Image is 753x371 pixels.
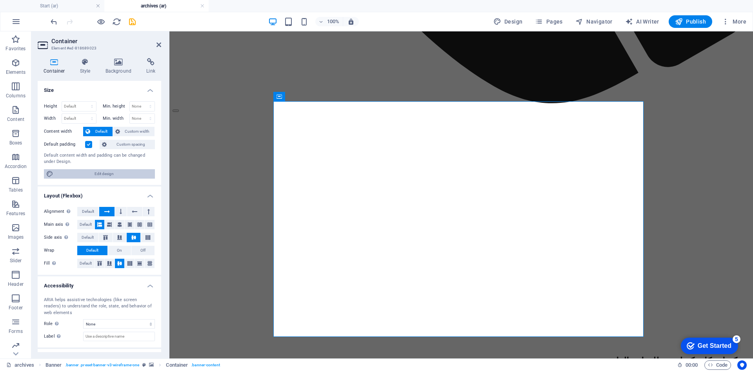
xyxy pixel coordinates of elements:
[44,246,77,255] label: Wrap
[490,15,526,28] button: Design
[9,305,23,311] p: Footer
[77,233,98,242] button: Default
[675,18,706,26] span: Publish
[83,332,155,341] input: Use a descriptive name
[6,210,25,217] p: Features
[9,187,23,193] p: Tables
[77,207,99,216] button: Default
[117,246,122,255] span: On
[127,17,137,26] button: save
[108,246,131,255] button: On
[704,360,731,370] button: Code
[103,104,129,108] label: Min. height
[327,17,340,26] h6: 100%
[44,127,83,136] label: Content width
[109,140,153,149] span: Custom spacing
[80,220,92,229] span: Default
[56,169,153,179] span: Edit design
[44,140,85,149] label: Default padding
[77,246,107,255] button: Default
[718,15,749,28] button: More
[44,220,77,229] label: Main axis
[38,186,161,201] h4: Layout (Flexbox)
[128,17,137,26] i: Save (Ctrl+S)
[6,93,25,99] p: Columns
[131,246,155,255] button: Off
[44,207,77,216] label: Alignment
[532,15,566,28] button: Pages
[49,17,58,26] i: Undo: Unknown action (Ctrl+Z)
[737,360,747,370] button: Usercentrics
[112,17,121,26] button: reload
[140,246,146,255] span: Off
[8,281,24,287] p: Header
[44,319,61,329] span: Role
[7,116,24,122] p: Content
[722,18,746,26] span: More
[572,15,616,28] button: Navigator
[45,360,62,370] span: Click to select. Double-click to edit
[51,45,146,52] h3: Element #ed-818689023
[38,276,161,291] h4: Accessibility
[8,234,24,240] p: Images
[49,17,58,26] button: undo
[691,362,692,368] span: :
[6,69,26,75] p: Elements
[44,152,155,165] div: Default content width and padding can be changed under Design.
[100,140,155,149] button: Custom spacing
[10,258,22,264] p: Slider
[6,4,63,20] div: Get Started 5 items remaining, 0% complete
[191,360,220,370] span: . banner-content
[58,2,65,9] div: 5
[493,18,523,26] span: Design
[6,360,34,370] a: Click to cancel selection. Double-click to open Pages
[44,233,77,242] label: Side axis
[77,220,95,229] button: Default
[140,58,161,75] h4: Link
[44,116,62,121] label: Width
[44,259,77,268] label: Fill
[65,360,140,370] span: . banner .preset-banner-v3-wireframe-one
[347,18,355,25] i: On resize automatically adjust zoom level to fit chosen device.
[149,363,154,367] i: This element contains a background
[535,18,562,26] span: Pages
[83,127,113,136] button: Default
[669,15,712,28] button: Publish
[686,360,698,370] span: 00 00
[622,15,662,28] button: AI Writer
[45,360,220,370] nav: breadcrumb
[93,127,110,136] span: Default
[5,163,27,170] p: Accordion
[44,169,155,179] button: Edit design
[104,2,209,10] h4: archives (ar)
[82,233,94,242] span: Default
[100,58,141,75] h4: Background
[44,297,155,316] div: ARIA helps assistive technologies (like screen readers) to understand the role, state, and behavi...
[677,360,698,370] h6: Session time
[113,127,155,136] button: Custom width
[103,116,129,121] label: Min. width
[51,38,161,45] h2: Container
[80,259,92,268] span: Default
[82,207,94,216] span: Default
[142,363,146,367] i: This element is a customizable preset
[86,246,98,255] span: Default
[708,360,728,370] span: Code
[77,259,95,268] button: Default
[166,360,188,370] span: Click to select. Double-click to edit
[9,140,22,146] p: Boxes
[122,127,153,136] span: Custom width
[38,58,74,75] h4: Container
[625,18,659,26] span: AI Writer
[38,349,161,363] h4: Shape Dividers
[74,58,100,75] h4: Style
[5,46,25,52] p: Favorites
[575,18,613,26] span: Navigator
[38,81,161,95] h4: Size
[44,332,83,341] label: Label
[490,15,526,28] div: Design (Ctrl+Alt+Y)
[23,9,56,16] div: Get Started
[315,17,343,26] button: 100%
[112,17,121,26] i: Reload page
[9,328,23,334] p: Forms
